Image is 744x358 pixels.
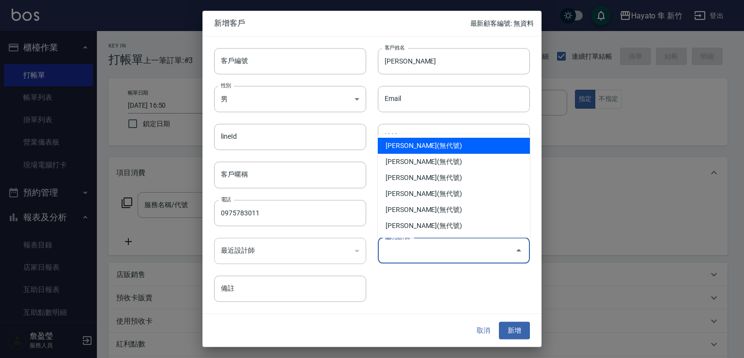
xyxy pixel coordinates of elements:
label: 偏好設計師 [385,233,410,241]
label: 電話 [221,195,231,203]
li: [PERSON_NAME](無代號) [378,170,530,186]
li: [PERSON_NAME](無代號) [378,202,530,218]
button: Close [511,243,527,259]
li: [PERSON_NAME](無代號) [378,138,530,154]
li: [PERSON_NAME](無代號) [378,154,530,170]
div: 男 [214,86,366,112]
span: 新增客戶 [214,18,470,28]
li: [PERSON_NAME](無代號) [378,186,530,202]
button: 新增 [499,322,530,340]
button: 取消 [468,322,499,340]
p: 最新顧客編號: 無資料 [470,18,534,29]
label: 性別 [221,81,231,89]
li: [PERSON_NAME](無代號) [378,218,530,234]
label: 客戶姓名 [385,44,405,51]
